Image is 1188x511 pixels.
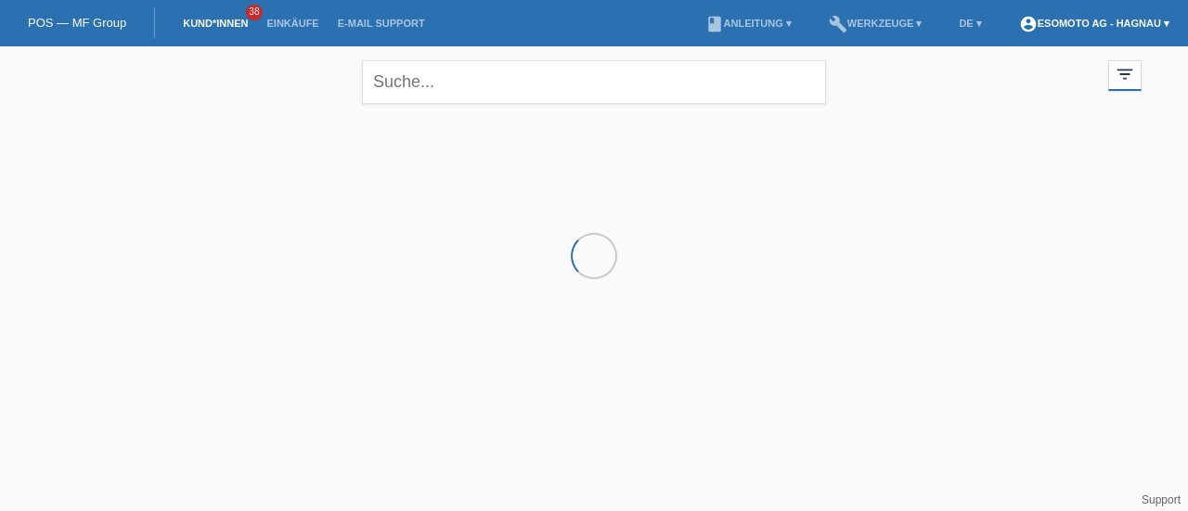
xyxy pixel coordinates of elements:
[1115,64,1135,84] i: filter_list
[1019,15,1038,33] i: account_circle
[696,18,801,29] a: bookAnleitung ▾
[257,18,328,29] a: Einkäufe
[362,60,826,104] input: Suche...
[1010,18,1179,29] a: account_circleEsomoto AG - Hagnau ▾
[246,5,263,20] span: 38
[829,15,847,33] i: build
[705,15,724,33] i: book
[174,18,257,29] a: Kund*innen
[329,18,434,29] a: E-Mail Support
[820,18,932,29] a: buildWerkzeuge ▾
[28,16,126,30] a: POS — MF Group
[1142,493,1181,506] a: Support
[949,18,990,29] a: DE ▾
